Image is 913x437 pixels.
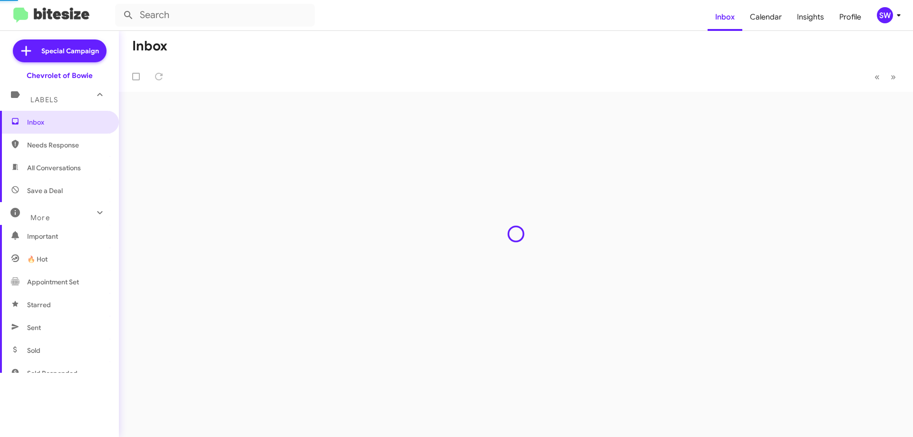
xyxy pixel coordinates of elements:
[27,323,41,332] span: Sent
[115,4,315,27] input: Search
[27,117,108,127] span: Inbox
[27,277,79,287] span: Appointment Set
[874,71,880,83] span: «
[27,71,93,80] div: Chevrolet of Bowie
[891,71,896,83] span: »
[132,39,167,54] h1: Inbox
[869,67,885,87] button: Previous
[742,3,789,31] a: Calendar
[789,3,832,31] a: Insights
[27,140,108,150] span: Needs Response
[13,39,107,62] a: Special Campaign
[885,67,902,87] button: Next
[27,232,108,241] span: Important
[708,3,742,31] a: Inbox
[877,7,893,23] div: SW
[30,96,58,104] span: Labels
[27,186,63,195] span: Save a Deal
[27,163,81,173] span: All Conversations
[27,254,48,264] span: 🔥 Hot
[27,346,40,355] span: Sold
[41,46,99,56] span: Special Campaign
[869,67,902,87] nav: Page navigation example
[27,300,51,310] span: Starred
[27,369,78,378] span: Sold Responded
[869,7,903,23] button: SW
[832,3,869,31] a: Profile
[30,214,50,222] span: More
